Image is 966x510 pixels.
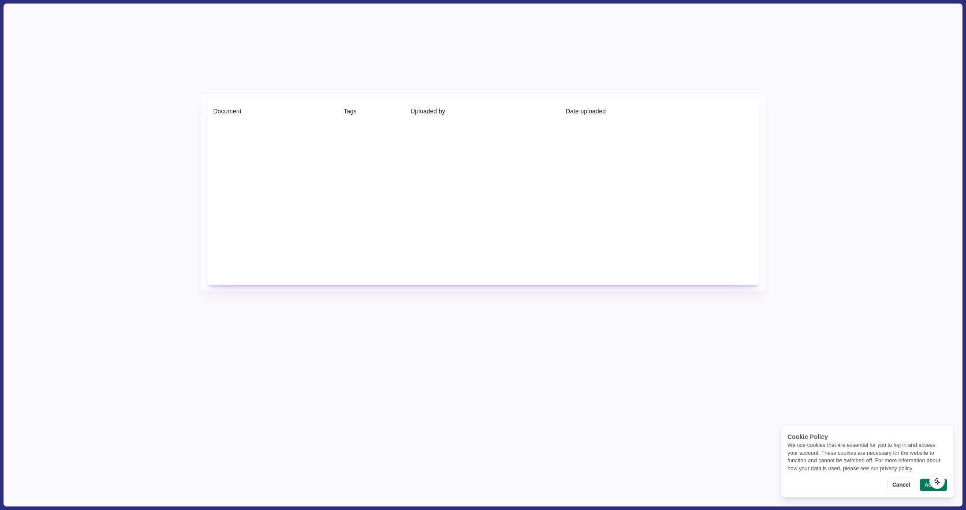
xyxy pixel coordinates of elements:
[787,442,947,472] div: We use cookies that are essential for you to log in and access your account. These cookies are ne...
[887,479,915,491] button: Cancel
[207,101,338,122] th: Document
[880,465,913,472] a: privacy policy
[920,479,947,491] button: Accept
[404,101,559,122] th: Uploaded by
[787,433,828,440] span: Cookie Policy
[559,101,735,122] th: Date uploaded
[337,101,404,122] th: Tags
